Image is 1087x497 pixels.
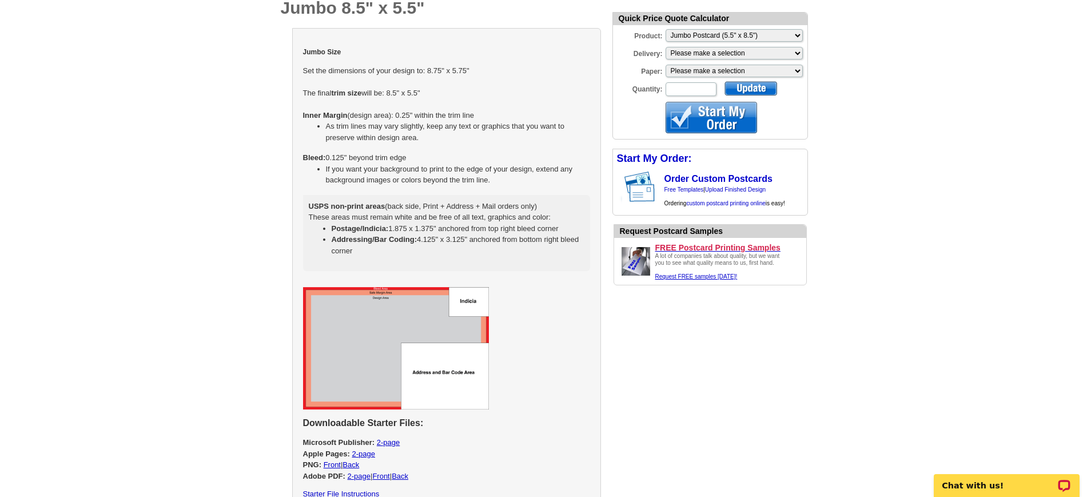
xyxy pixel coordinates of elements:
[303,48,590,56] h4: Jumbo Size
[655,253,787,280] div: A lot of companies talk about quality, but we want you to see what quality means to us, first hand.
[613,168,622,206] img: background image for postcard
[332,235,417,244] strong: Addressing/Bar Coding:
[303,111,348,120] strong: Inner Margin
[705,186,766,193] a: Upload Finished Design
[686,200,765,206] a: custom postcard printing online
[664,186,704,193] a: Free Templates
[613,81,664,94] label: Quantity:
[392,472,408,480] a: Back
[377,438,400,447] a: 2-page
[326,121,590,143] li: As trim lines may vary slightly, keep any text or graphics that you want to preserve within desig...
[619,244,653,279] img: Upload a design ready to be printed
[622,168,663,206] img: post card showing stamp and address area
[303,472,345,480] strong: Adobe PDF:
[664,174,773,184] a: Order Custom Postcards
[331,89,361,97] strong: trim size
[303,450,350,458] strong: Apple Pages:
[664,186,785,206] span: | Ordering is easy!
[324,460,341,469] a: Front
[613,46,664,59] label: Delivery:
[303,460,322,469] strong: PNG:
[303,438,375,447] strong: Microsoft Publisher:
[303,287,489,409] img: jumbo postcard starter files
[303,418,424,428] strong: Downloadable Starter Files:
[302,38,591,279] td: Set the dimensions of your design to: 8.75" x 5.75" The final will be: 8.5" x 5.5" (design area):...
[303,195,590,272] div: (back side, Print + Address + Mail orders only) These areas must remain white and be free of all ...
[613,149,807,168] div: Start My Order:
[348,472,371,480] a: 2-page
[332,224,389,233] strong: Postage/Indicia:
[352,450,375,458] a: 2-page
[332,234,584,256] li: 4.125" x 3.125" anchored from bottom right bleed corner
[303,437,590,482] p: | | |
[343,460,359,469] a: Back
[326,164,590,186] li: If you want your background to print to the edge of your design, extend any background images or ...
[309,202,385,210] strong: USPS non-print areas
[926,461,1087,497] iframe: LiveChat chat widget
[613,28,664,41] label: Product:
[613,13,807,25] div: Quick Price Quote Calculator
[372,472,389,480] a: Front
[303,153,326,162] strong: Bleed:
[655,242,802,253] a: FREE Postcard Printing Samples
[332,223,584,234] li: 1.875 x 1.375" anchored from top right bleed corner
[613,63,664,77] label: Paper:
[620,225,806,237] div: Request Postcard Samples
[655,273,738,280] a: Request FREE samples [DATE]!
